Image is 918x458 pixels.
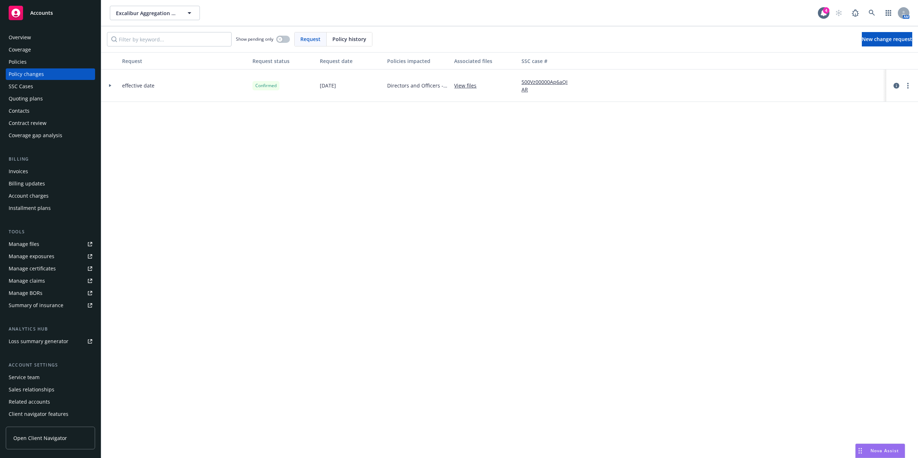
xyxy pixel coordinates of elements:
[892,81,901,90] a: circleInformation
[9,32,31,43] div: Overview
[454,57,516,65] div: Associated files
[122,82,155,89] span: effective date
[9,251,54,262] div: Manage exposures
[9,287,42,299] div: Manage BORs
[332,35,366,43] span: Policy history
[6,325,95,333] div: Analytics hub
[6,81,95,92] a: SSC Cases
[6,202,95,214] a: Installment plans
[521,57,575,65] div: SSC case #
[9,190,49,202] div: Account charges
[862,36,912,42] span: New change request
[6,32,95,43] a: Overview
[454,82,482,89] a: View files
[870,448,899,454] span: Nova Assist
[101,69,119,102] div: Toggle Row Expanded
[6,44,95,55] a: Coverage
[6,300,95,311] a: Summary of insurance
[9,372,40,383] div: Service team
[9,238,39,250] div: Manage files
[855,444,905,458] button: Nova Assist
[9,68,44,80] div: Policy changes
[6,421,95,432] a: Client access
[9,81,33,92] div: SSC Cases
[236,36,273,42] span: Show pending only
[300,35,321,43] span: Request
[6,228,95,235] div: Tools
[6,384,95,395] a: Sales relationships
[6,362,95,369] div: Account settings
[6,263,95,274] a: Manage certificates
[6,117,95,129] a: Contract review
[823,7,829,14] div: 4
[6,190,95,202] a: Account charges
[119,52,250,69] button: Request
[6,56,95,68] a: Policies
[9,202,51,214] div: Installment plans
[6,372,95,383] a: Service team
[904,81,912,90] a: more
[9,44,31,55] div: Coverage
[6,408,95,420] a: Client navigator features
[9,178,45,189] div: Billing updates
[9,300,63,311] div: Summary of insurance
[9,408,68,420] div: Client navigator features
[519,52,578,69] button: SSC case #
[6,178,95,189] a: Billing updates
[856,444,865,458] div: Drag to move
[881,6,896,20] a: Switch app
[6,156,95,163] div: Billing
[865,6,879,20] a: Search
[9,56,27,68] div: Policies
[320,57,381,65] div: Request date
[6,130,95,141] a: Coverage gap analysis
[9,275,45,287] div: Manage claims
[862,32,912,46] a: New change request
[250,52,317,69] button: Request status
[252,57,314,65] div: Request status
[6,105,95,117] a: Contacts
[6,336,95,347] a: Loss summary generator
[451,52,519,69] button: Associated files
[6,251,95,262] a: Manage exposures
[6,396,95,408] a: Related accounts
[255,82,277,89] span: Confirmed
[9,117,46,129] div: Contract review
[832,6,846,20] a: Start snowing
[9,384,54,395] div: Sales relationships
[387,57,449,65] div: Policies impacted
[6,166,95,177] a: Invoices
[107,32,232,46] input: Filter by keyword...
[6,93,95,104] a: Quoting plans
[116,9,178,17] span: Excalibur Aggregation L.P.
[9,166,28,177] div: Invoices
[9,396,50,408] div: Related accounts
[387,82,449,89] span: Directors and Officers - Primary ML $2.5M
[6,275,95,287] a: Manage claims
[848,6,863,20] a: Report a Bug
[521,78,575,93] a: 500Vz00000Ap6aQIAR
[9,336,68,347] div: Loss summary generator
[6,68,95,80] a: Policy changes
[317,52,384,69] button: Request date
[6,287,95,299] a: Manage BORs
[13,434,67,442] span: Open Client Navigator
[6,3,95,23] a: Accounts
[384,52,452,69] button: Policies impacted
[6,238,95,250] a: Manage files
[9,105,30,117] div: Contacts
[110,6,200,20] button: Excalibur Aggregation L.P.
[9,130,62,141] div: Coverage gap analysis
[9,93,43,104] div: Quoting plans
[30,10,53,16] span: Accounts
[122,57,247,65] div: Request
[9,421,40,432] div: Client access
[320,82,336,89] span: [DATE]
[9,263,56,274] div: Manage certificates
